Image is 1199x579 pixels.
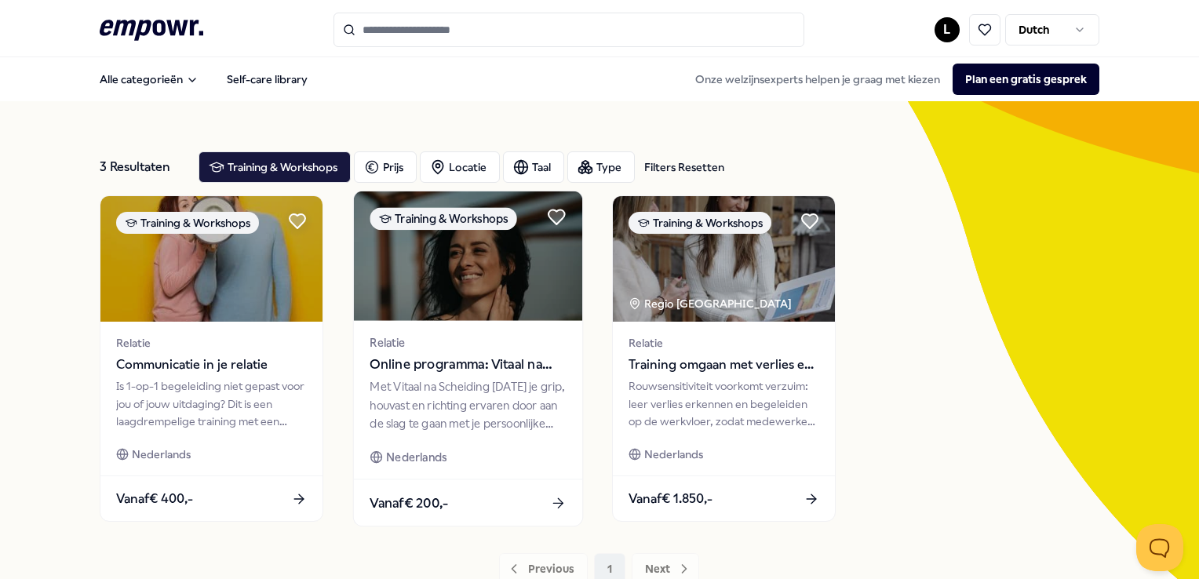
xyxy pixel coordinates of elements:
[116,377,307,430] div: Is 1-op-1 begeleiding niet gepast voor jou of jouw uitdaging? Dit is een laagdrempelige training ...
[132,446,191,463] span: Nederlands
[353,191,581,321] img: package image
[100,196,323,322] img: package image
[116,334,307,351] span: Relatie
[644,158,724,176] div: Filters Resetten
[629,489,712,509] span: Vanaf € 1.850,-
[629,355,819,375] span: Training omgaan met verlies en rouw
[116,355,307,375] span: Communicatie in je relatie
[199,151,351,183] button: Training & Workshops
[935,17,960,42] button: L
[370,355,566,375] span: Online programma: Vitaal na scheiding
[214,64,320,95] a: Self-care library
[116,489,193,509] span: Vanaf € 400,-
[100,195,323,522] a: package imageTraining & WorkshopsRelatieCommunicatie in je relatieIs 1-op-1 begeleiding niet gepa...
[370,493,448,513] span: Vanaf € 200,-
[87,64,320,95] nav: Main
[370,333,566,351] span: Relatie
[503,151,564,183] button: Taal
[629,295,794,312] div: Regio [GEOGRAPHIC_DATA]
[333,13,804,47] input: Search for products, categories or subcategories
[370,378,566,432] div: Met Vitaal na Scheiding [DATE] je grip, houvast en richting ervaren door aan de slag te gaan met ...
[612,195,836,522] a: package imageTraining & WorkshopsRegio [GEOGRAPHIC_DATA] RelatieTraining omgaan met verlies en ro...
[420,151,500,183] button: Locatie
[87,64,211,95] button: Alle categorieën
[613,196,835,322] img: package image
[567,151,635,183] button: Type
[629,212,771,234] div: Training & Workshops
[386,448,446,466] span: Nederlands
[354,151,417,183] button: Prijs
[352,191,583,527] a: package imageTraining & WorkshopsRelatieOnline programma: Vitaal na scheidingMet Vitaal na Scheid...
[116,212,259,234] div: Training & Workshops
[370,207,516,230] div: Training & Workshops
[683,64,1099,95] div: Onze welzijnsexperts helpen je graag met kiezen
[100,151,186,183] div: 3 Resultaten
[644,446,703,463] span: Nederlands
[1136,524,1183,571] iframe: Help Scout Beacon - Open
[629,377,819,430] div: Rouwsensitiviteit voorkomt verzuim: leer verlies erkennen en begeleiden op de werkvloer, zodat me...
[629,334,819,351] span: Relatie
[953,64,1099,95] button: Plan een gratis gesprek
